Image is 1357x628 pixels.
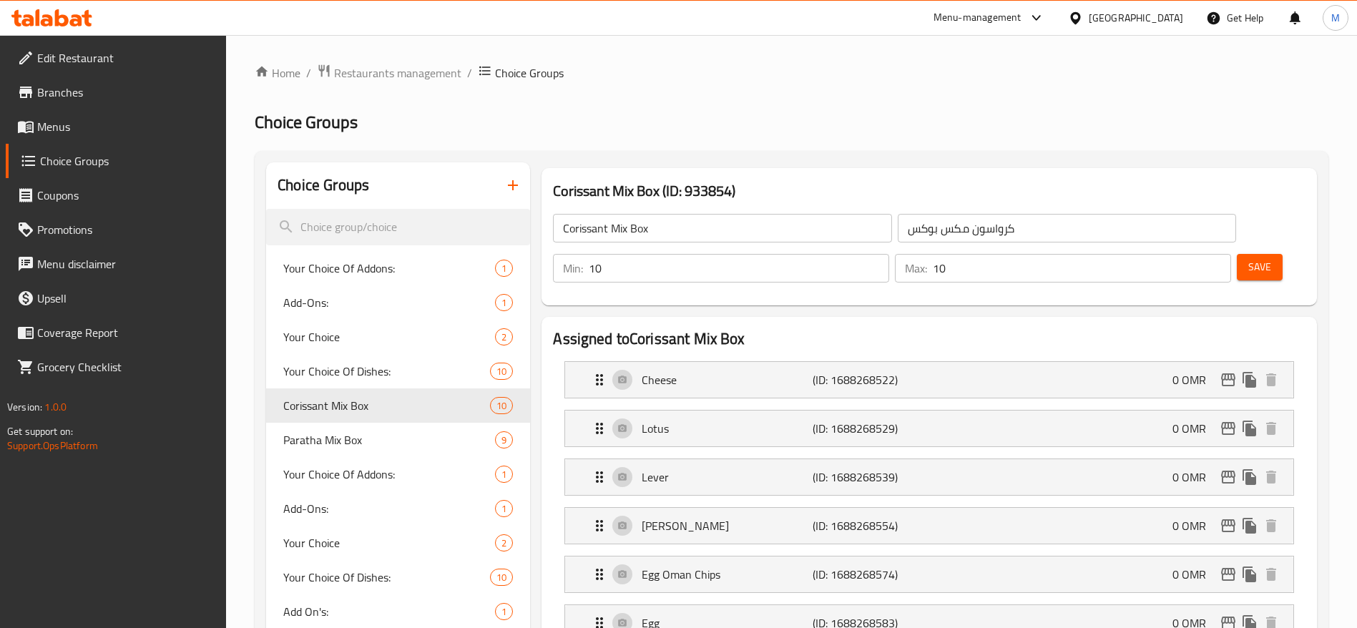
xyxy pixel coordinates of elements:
[1239,564,1260,585] button: duplicate
[1218,515,1239,536] button: edit
[642,517,812,534] p: [PERSON_NAME]
[1239,369,1260,391] button: duplicate
[283,534,495,551] span: Your Choice
[1248,258,1271,276] span: Save
[266,251,530,285] div: Your Choice Of Addons:1
[495,431,513,448] div: Choices
[266,457,530,491] div: Your Choice Of Addons:1
[6,281,227,315] a: Upsell
[37,324,215,341] span: Coverage Report
[813,468,926,486] p: (ID: 1688268539)
[266,560,530,594] div: Your Choice Of Dishes:10
[6,212,227,247] a: Promotions
[283,500,495,517] span: Add-Ons:
[490,569,513,586] div: Choices
[44,398,67,416] span: 1.0.0
[7,398,42,416] span: Version:
[1260,564,1282,585] button: delete
[266,209,530,245] input: search
[266,423,530,457] div: Paratha Mix Box9
[496,433,512,447] span: 9
[565,459,1293,495] div: Expand
[37,358,215,376] span: Grocery Checklist
[7,436,98,455] a: Support.OpsPlatform
[6,315,227,350] a: Coverage Report
[565,411,1293,446] div: Expand
[553,404,1305,453] li: Expand
[6,350,227,384] a: Grocery Checklist
[642,566,812,583] p: Egg Oman Chips
[1239,418,1260,439] button: duplicate
[1237,254,1283,280] button: Save
[495,294,513,311] div: Choices
[266,526,530,560] div: Your Choice2
[40,152,215,170] span: Choice Groups
[306,64,311,82] li: /
[491,365,512,378] span: 10
[1172,420,1218,437] p: 0 OMR
[491,399,512,413] span: 10
[255,64,300,82] a: Home
[283,363,490,380] span: Your Choice Of Dishes:
[495,260,513,277] div: Choices
[642,371,812,388] p: Cheese
[553,180,1305,202] h3: Corissant Mix Box (ID: 933854)
[283,569,490,586] span: Your Choice Of Dishes:
[553,501,1305,550] li: Expand
[1172,371,1218,388] p: 0 OMR
[496,262,512,275] span: 1
[278,175,369,196] h2: Choice Groups
[266,285,530,320] div: Add-Ons:1
[495,328,513,345] div: Choices
[283,294,495,311] span: Add-Ons:
[467,64,472,82] li: /
[6,75,227,109] a: Branches
[1172,468,1218,486] p: 0 OMR
[1239,515,1260,536] button: duplicate
[565,508,1293,544] div: Expand
[813,566,926,583] p: (ID: 1688268574)
[1218,369,1239,391] button: edit
[283,328,495,345] span: Your Choice
[1239,466,1260,488] button: duplicate
[283,431,495,448] span: Paratha Mix Box
[283,397,490,414] span: Corissant Mix Box
[37,221,215,238] span: Promotions
[6,247,227,281] a: Menu disclaimer
[565,362,1293,398] div: Expand
[490,363,513,380] div: Choices
[37,187,215,204] span: Coupons
[1331,10,1340,26] span: M
[905,260,927,277] p: Max:
[496,330,512,344] span: 2
[266,388,530,423] div: Corissant Mix Box10
[37,49,215,67] span: Edit Restaurant
[1218,418,1239,439] button: edit
[6,178,227,212] a: Coupons
[37,290,215,307] span: Upsell
[495,466,513,483] div: Choices
[1260,369,1282,391] button: delete
[495,603,513,620] div: Choices
[1260,418,1282,439] button: delete
[490,397,513,414] div: Choices
[37,118,215,135] span: Menus
[642,420,812,437] p: Lotus
[6,144,227,178] a: Choice Groups
[934,9,1022,26] div: Menu-management
[1089,10,1183,26] div: [GEOGRAPHIC_DATA]
[266,491,530,526] div: Add-Ons:1
[283,466,495,483] span: Your Choice Of Addons:
[496,605,512,619] span: 1
[813,371,926,388] p: (ID: 1688268522)
[813,517,926,534] p: (ID: 1688268554)
[255,64,1328,82] nav: breadcrumb
[496,536,512,550] span: 2
[317,64,461,82] a: Restaurants management
[642,468,812,486] p: Lever
[334,64,461,82] span: Restaurants management
[495,534,513,551] div: Choices
[563,260,583,277] p: Min:
[553,550,1305,599] li: Expand
[553,355,1305,404] li: Expand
